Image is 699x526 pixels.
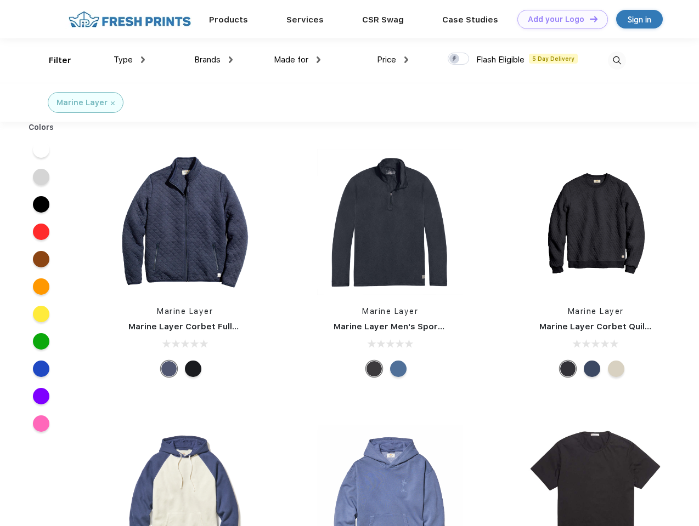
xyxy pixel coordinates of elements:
div: Deep Denim [390,361,407,377]
a: Services [286,15,324,25]
div: Add your Logo [528,15,584,24]
div: Navy [161,361,177,377]
span: Price [377,55,396,65]
img: desktop_search.svg [608,52,626,70]
div: Navy Heather [584,361,600,377]
a: CSR Swag [362,15,404,25]
a: Sign in [616,10,663,28]
img: func=resize&h=266 [317,149,463,295]
img: fo%20logo%202.webp [65,10,194,29]
div: Marine Layer [57,97,108,108]
a: Marine Layer Men's Sport Quarter Zip [334,322,493,331]
a: Marine Layer [568,307,624,316]
a: Products [209,15,248,25]
div: Sign in [628,13,651,26]
div: Oat Heather [608,361,624,377]
a: Marine Layer Corbet Full-Zip Jacket [128,322,280,331]
a: Marine Layer [362,307,418,316]
span: Brands [194,55,221,65]
img: dropdown.png [229,56,233,63]
img: dropdown.png [141,56,145,63]
span: 5 Day Delivery [529,54,578,64]
img: dropdown.png [317,56,320,63]
span: Type [114,55,133,65]
span: Flash Eligible [476,55,525,65]
div: Charcoal [560,361,576,377]
span: Made for [274,55,308,65]
img: filter_cancel.svg [111,101,115,105]
div: Black [185,361,201,377]
img: dropdown.png [404,56,408,63]
img: func=resize&h=266 [112,149,258,295]
div: Filter [49,54,71,67]
a: Marine Layer [157,307,213,316]
div: Colors [20,122,63,133]
img: DT [590,16,597,22]
div: Charcoal [366,361,382,377]
img: func=resize&h=266 [523,149,669,295]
